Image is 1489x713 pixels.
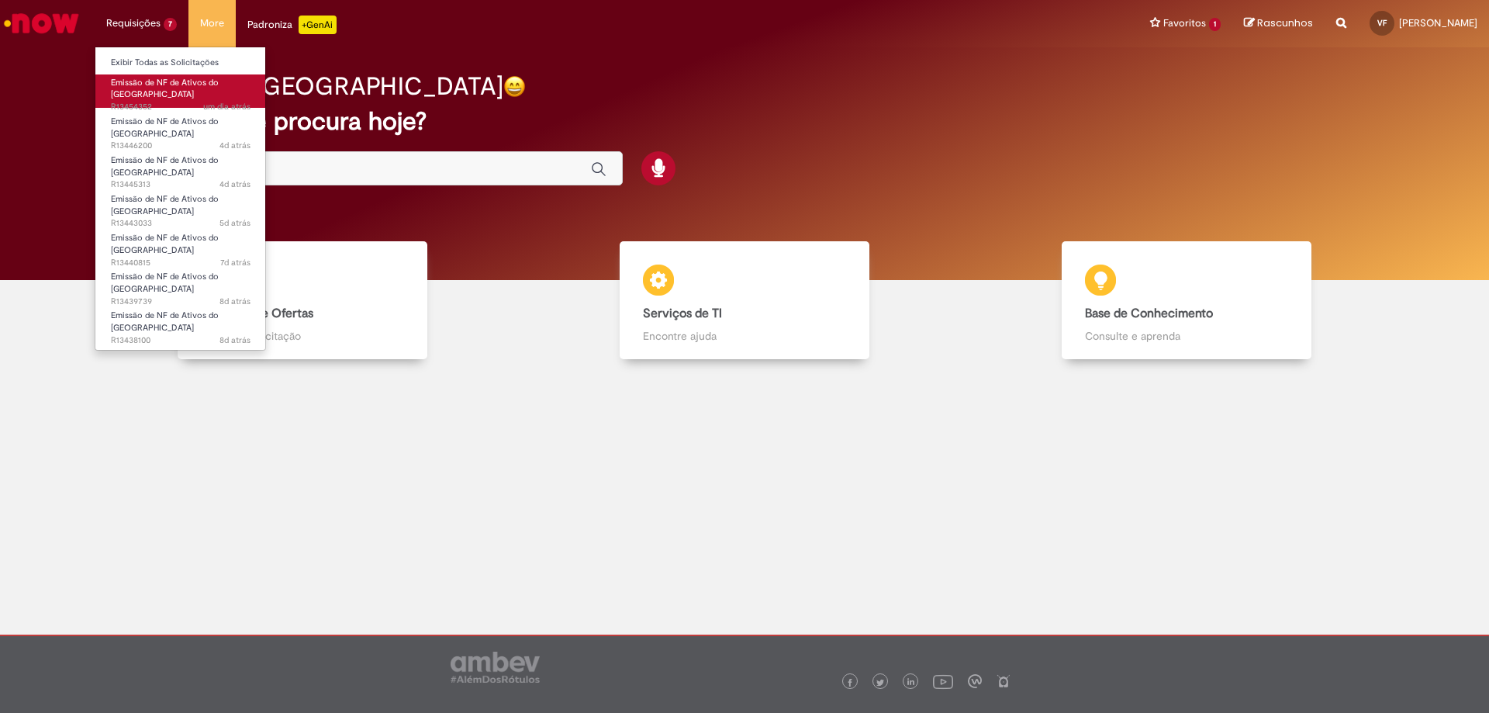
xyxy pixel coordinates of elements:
[111,310,219,334] span: Emissão de NF de Ativos do [GEOGRAPHIC_DATA]
[219,296,250,307] time: 22/08/2025 12:30:29
[111,101,250,113] span: R13454352
[643,328,846,344] p: Encontre ajuda
[95,47,266,351] ul: Requisições
[220,257,250,268] time: 22/08/2025 16:27:21
[111,334,250,347] span: R13438100
[111,77,219,101] span: Emissão de NF de Ativos do [GEOGRAPHIC_DATA]
[95,74,266,108] a: Aberto R13454352 : Emissão de NF de Ativos do ASVD
[219,334,250,346] time: 21/08/2025 20:33:53
[95,54,266,71] a: Exibir Todas as Solicitações
[111,296,250,308] span: R13439739
[95,113,266,147] a: Aberto R13446200 : Emissão de NF de Ativos do ASVD
[1085,306,1213,321] b: Base de Conhecimento
[907,678,915,687] img: logo_footer_linkedin.png
[201,328,404,344] p: Abra uma solicitação
[1244,16,1313,31] a: Rascunhos
[220,257,250,268] span: 7d atrás
[134,73,503,100] h2: Boa tarde, [GEOGRAPHIC_DATA]
[111,257,250,269] span: R13440815
[81,241,523,360] a: Catálogo de Ofertas Abra uma solicitação
[846,679,854,687] img: logo_footer_facebook.png
[247,16,337,34] div: Padroniza
[111,232,219,256] span: Emissão de NF de Ativos do [GEOGRAPHIC_DATA]
[299,16,337,34] p: +GenAi
[1257,16,1313,30] span: Rascunhos
[219,217,250,229] time: 25/08/2025 09:31:34
[1163,16,1206,31] span: Favoritos
[219,140,250,151] span: 4d atrás
[95,307,266,341] a: Aberto R13438100 : Emissão de NF de Ativos do ASVD
[1209,18,1221,31] span: 1
[997,674,1011,688] img: logo_footer_naosei.png
[643,306,722,321] b: Serviços de TI
[933,671,953,691] img: logo_footer_youtube.png
[111,178,250,191] span: R13445313
[451,652,540,683] img: logo_footer_ambev_rotulo_gray.png
[219,178,250,190] span: 4d atrás
[106,16,161,31] span: Requisições
[219,178,250,190] time: 25/08/2025 16:12:44
[111,193,219,217] span: Emissão de NF de Ativos do [GEOGRAPHIC_DATA]
[523,241,966,360] a: Serviços de TI Encontre ajuda
[203,101,250,112] time: 27/08/2025 21:17:45
[2,8,81,39] img: ServiceNow
[95,268,266,302] a: Aberto R13439739 : Emissão de NF de Ativos do ASVD
[219,140,250,151] time: 25/08/2025 20:22:28
[111,217,250,230] span: R13443033
[876,679,884,687] img: logo_footer_twitter.png
[95,191,266,224] a: Aberto R13443033 : Emissão de NF de Ativos do ASVD
[1085,328,1288,344] p: Consulte e aprenda
[219,334,250,346] span: 8d atrás
[111,154,219,178] span: Emissão de NF de Ativos do [GEOGRAPHIC_DATA]
[134,108,1356,135] h2: O que você procura hoje?
[968,674,982,688] img: logo_footer_workplace.png
[1377,18,1387,28] span: VF
[1399,16,1477,29] span: [PERSON_NAME]
[95,230,266,263] a: Aberto R13440815 : Emissão de NF de Ativos do ASVD
[95,152,266,185] a: Aberto R13445313 : Emissão de NF de Ativos do ASVD
[111,271,219,295] span: Emissão de NF de Ativos do [GEOGRAPHIC_DATA]
[111,140,250,152] span: R13446200
[200,16,224,31] span: More
[203,101,250,112] span: um dia atrás
[111,116,219,140] span: Emissão de NF de Ativos do [GEOGRAPHIC_DATA]
[164,18,177,31] span: 7
[503,75,526,98] img: happy-face.png
[219,296,250,307] span: 8d atrás
[219,217,250,229] span: 5d atrás
[966,241,1408,360] a: Base de Conhecimento Consulte e aprenda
